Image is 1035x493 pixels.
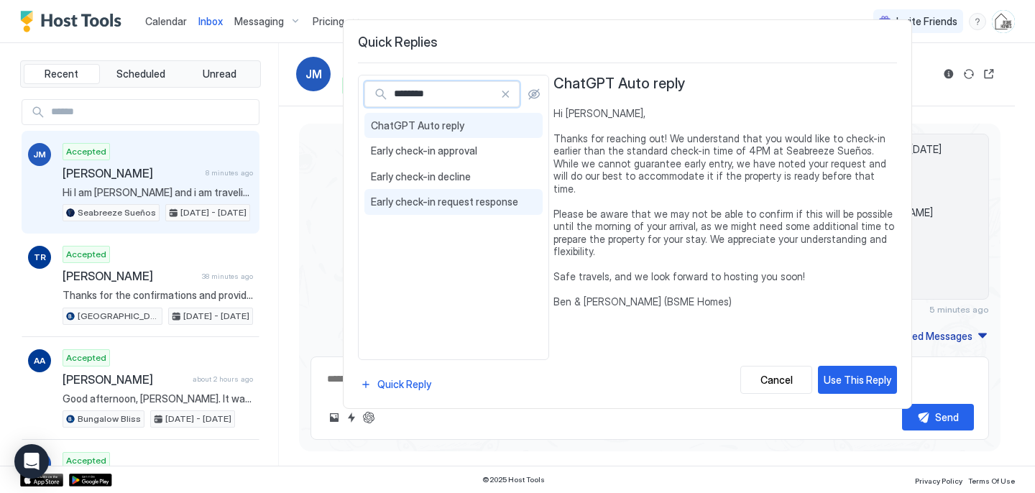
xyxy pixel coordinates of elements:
span: ChatGPT Auto reply [553,75,686,93]
button: Cancel [740,366,812,394]
div: Cancel [760,372,793,387]
button: Show all quick replies [525,86,543,103]
button: Quick Reply [358,374,433,394]
input: Input Field [388,82,500,106]
div: Open Intercom Messenger [14,444,49,479]
span: Early check-in decline [371,170,536,183]
span: Quick Replies [358,34,897,51]
span: ChatGPT Auto reply [371,119,536,132]
button: Use This Reply [818,366,897,394]
div: Use This Reply [824,372,891,387]
span: Early check-in request response [371,195,536,208]
div: Quick Reply [377,377,431,392]
span: Hi [PERSON_NAME], Thanks for reaching out! We understand that you would like to check-in earlier ... [553,107,897,308]
span: Early check-in approval [371,144,536,157]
